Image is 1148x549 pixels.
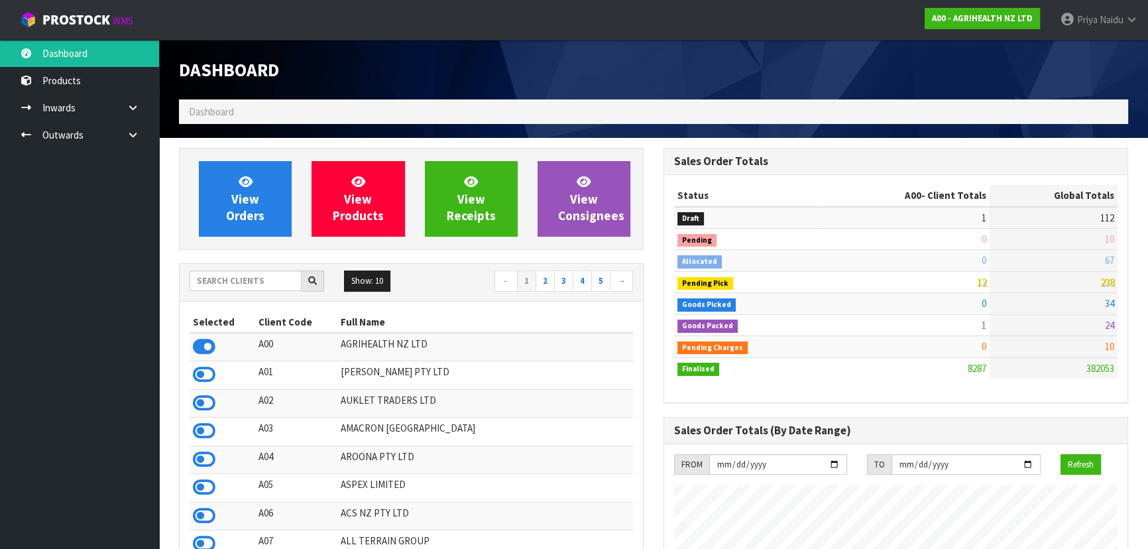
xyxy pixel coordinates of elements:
[337,418,633,446] td: AMACRON [GEOGRAPHIC_DATA]
[425,161,518,237] a: ViewReceipts
[990,185,1118,206] th: Global Totals
[674,424,1118,437] h3: Sales Order Totals (By Date Range)
[113,15,133,27] small: WMS
[977,276,986,288] span: 12
[968,362,986,375] span: 8287
[255,446,337,473] td: A04
[1105,233,1114,245] span: 10
[677,212,704,225] span: Draft
[677,363,719,376] span: Finalised
[674,155,1118,168] h3: Sales Order Totals
[1086,362,1114,375] span: 382053
[677,341,748,355] span: Pending Charges
[1105,297,1114,310] span: 34
[494,271,518,292] a: ←
[20,11,36,28] img: cube-alt.png
[932,13,1033,24] strong: A00 - AGRIHEALTH NZ LTD
[42,11,110,29] span: ProStock
[255,502,337,530] td: A06
[337,474,633,502] td: ASPEX LIMITED
[677,234,717,247] span: Pending
[337,361,633,389] td: [PERSON_NAME] PTY LTD
[179,58,279,81] span: Dashboard
[1077,13,1098,26] span: Priya
[337,333,633,361] td: AGRIHEALTH NZ LTD
[674,454,709,475] div: FROM
[1100,212,1114,224] span: 112
[982,254,986,267] span: 0
[674,185,821,206] th: Status
[573,271,592,292] a: 4
[1105,254,1114,267] span: 67
[867,454,891,475] div: TO
[337,502,633,530] td: ACS NZ PTY LTD
[190,271,302,291] input: Search clients
[982,319,986,332] span: 1
[255,312,337,333] th: Client Code
[982,340,986,353] span: 0
[1061,454,1101,475] button: Refresh
[677,277,733,290] span: Pending Pick
[821,185,990,206] th: - Client Totals
[1100,13,1123,26] span: Naidu
[1105,340,1114,353] span: 10
[447,174,496,223] span: View Receipts
[982,297,986,310] span: 0
[558,174,624,223] span: View Consignees
[591,271,610,292] a: 5
[517,271,536,292] a: 1
[255,474,337,502] td: A05
[1100,276,1114,288] span: 238
[536,271,555,292] a: 2
[610,271,633,292] a: →
[677,298,736,312] span: Goods Picked
[677,255,722,269] span: Allocated
[255,418,337,446] td: A03
[255,333,337,361] td: A00
[337,312,633,333] th: Full Name
[538,161,630,237] a: ViewConsignees
[554,271,573,292] a: 3
[189,105,234,118] span: Dashboard
[255,389,337,417] td: A02
[199,161,292,237] a: ViewOrders
[1105,319,1114,332] span: 24
[905,189,921,202] span: A00
[677,320,738,333] span: Goods Packed
[333,174,384,223] span: View Products
[344,271,390,292] button: Show: 10
[255,361,337,389] td: A01
[312,161,404,237] a: ViewProducts
[226,174,264,223] span: View Orders
[190,312,255,333] th: Selected
[422,271,634,294] nav: Page navigation
[925,8,1040,29] a: A00 - AGRIHEALTH NZ LTD
[982,212,986,224] span: 1
[982,233,986,245] span: 0
[337,389,633,417] td: AUKLET TRADERS LTD
[337,446,633,473] td: AROONA PTY LTD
